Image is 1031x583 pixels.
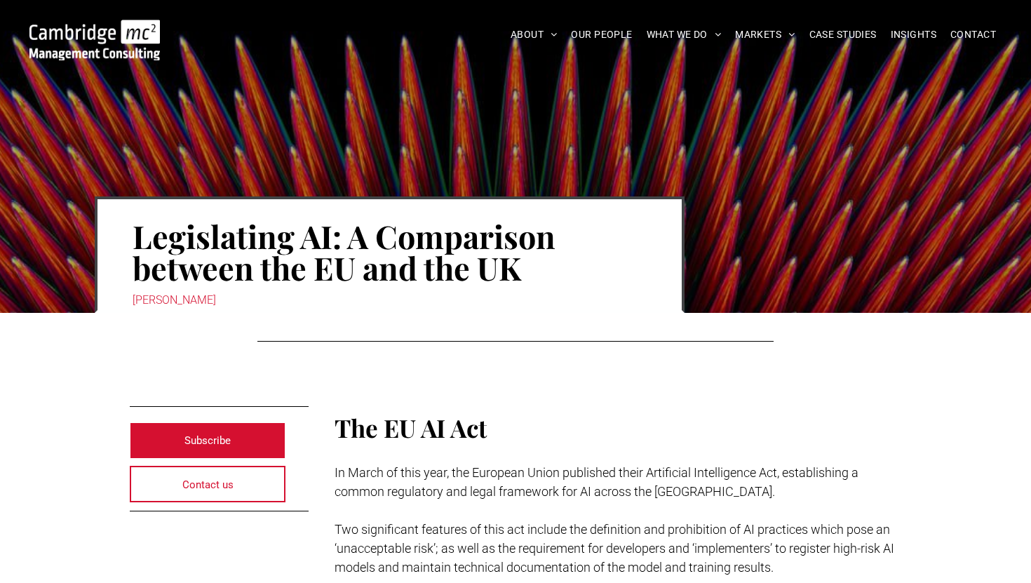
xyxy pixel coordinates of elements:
[133,290,647,310] div: [PERSON_NAME]
[335,465,858,499] span: In March of this year, the European Union published their Artificial Intelligence Act, establishi...
[640,24,729,46] a: WHAT WE DO
[182,467,234,502] span: Contact us
[184,423,231,458] span: Subscribe
[130,466,285,502] a: Contact us
[943,24,1003,46] a: CONTACT
[728,24,802,46] a: MARKETS
[133,219,647,285] h1: Legislating AI: A Comparison between the EU and the UK
[884,24,943,46] a: INSIGHTS
[564,24,639,46] a: OUR PEOPLE
[802,24,884,46] a: CASE STUDIES
[335,411,487,444] span: The EU AI Act
[130,422,285,459] a: Subscribe
[504,24,565,46] a: ABOUT
[335,522,894,575] span: Two significant features of this act include the definition and prohibition of AI practices which...
[29,20,160,60] img: Go to Homepage
[29,22,160,36] a: Your Business Transformed | Cambridge Management Consulting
